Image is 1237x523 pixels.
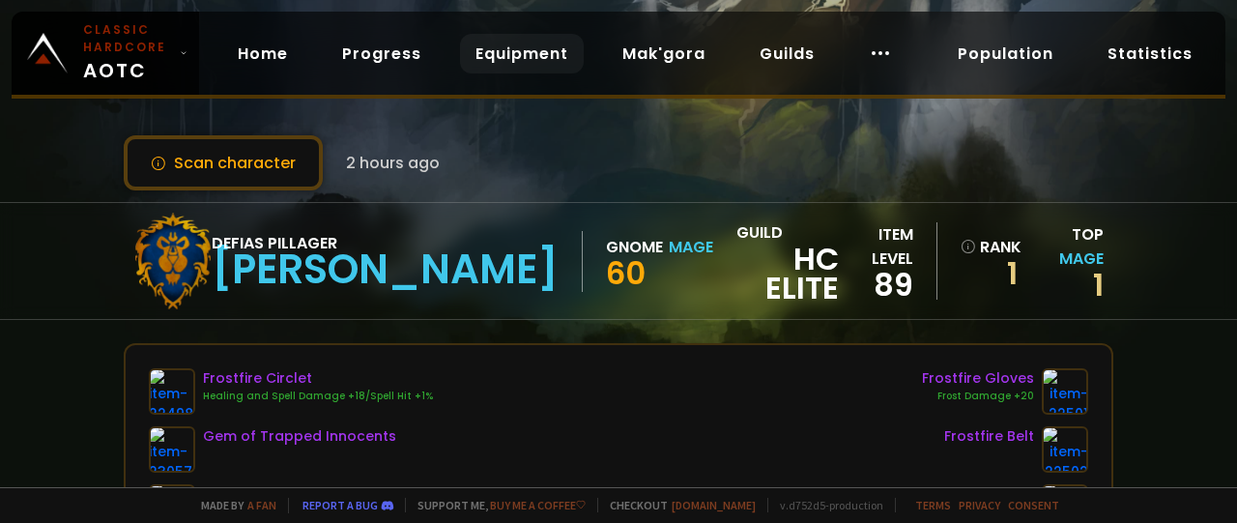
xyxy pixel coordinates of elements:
a: 1 [961,259,1018,288]
a: Population [942,34,1069,73]
div: Frostfire Circlet [203,368,433,389]
div: guild [736,220,839,303]
div: 89 [839,271,913,300]
span: Checkout [597,498,756,512]
a: Equipment [460,34,584,73]
div: Gem of Trapped Innocents [203,426,396,447]
button: Scan character [124,135,323,190]
div: item level [839,222,913,271]
div: [PERSON_NAME] [212,255,559,284]
div: Frostfire Shoulderpads [203,484,365,505]
a: Privacy [959,498,1000,512]
img: item-22502 [1042,426,1088,473]
span: 60 [606,251,646,295]
div: Frostfire Gloves [922,368,1034,389]
span: HC Elite [736,245,839,303]
a: a fan [247,498,276,512]
a: Classic HardcoreAOTC [12,12,199,95]
div: Top [1029,222,1104,271]
a: [DOMAIN_NAME] [672,498,756,512]
a: Consent [1008,498,1059,512]
a: Guilds [744,34,830,73]
div: rank [961,235,1018,259]
div: Gnome [606,235,663,259]
span: AOTC [83,21,172,85]
div: Frostfire Leggings [804,484,1034,505]
div: Frostfire Belt [944,426,1034,447]
span: Made by [189,498,276,512]
span: 2 hours ago [346,151,440,175]
a: Statistics [1092,34,1208,73]
div: Frost Damage +20 [922,389,1034,404]
div: Healing and Spell Damage +18/Spell Hit +1% [203,389,433,404]
img: item-23057 [149,426,195,473]
span: Mage [1059,247,1104,270]
a: Report a bug [302,498,378,512]
a: Buy me a coffee [490,498,586,512]
span: Support me, [405,498,586,512]
img: item-22498 [149,368,195,415]
small: Classic Hardcore [83,21,172,56]
a: Progress [327,34,437,73]
span: v. d752d5 - production [767,498,883,512]
img: item-22501 [1042,368,1088,415]
a: 1 [1093,263,1104,306]
a: Mak'gora [607,34,721,73]
a: Terms [915,498,951,512]
div: Defias Pillager [212,231,559,255]
div: Mage [669,235,713,259]
a: Home [222,34,303,73]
